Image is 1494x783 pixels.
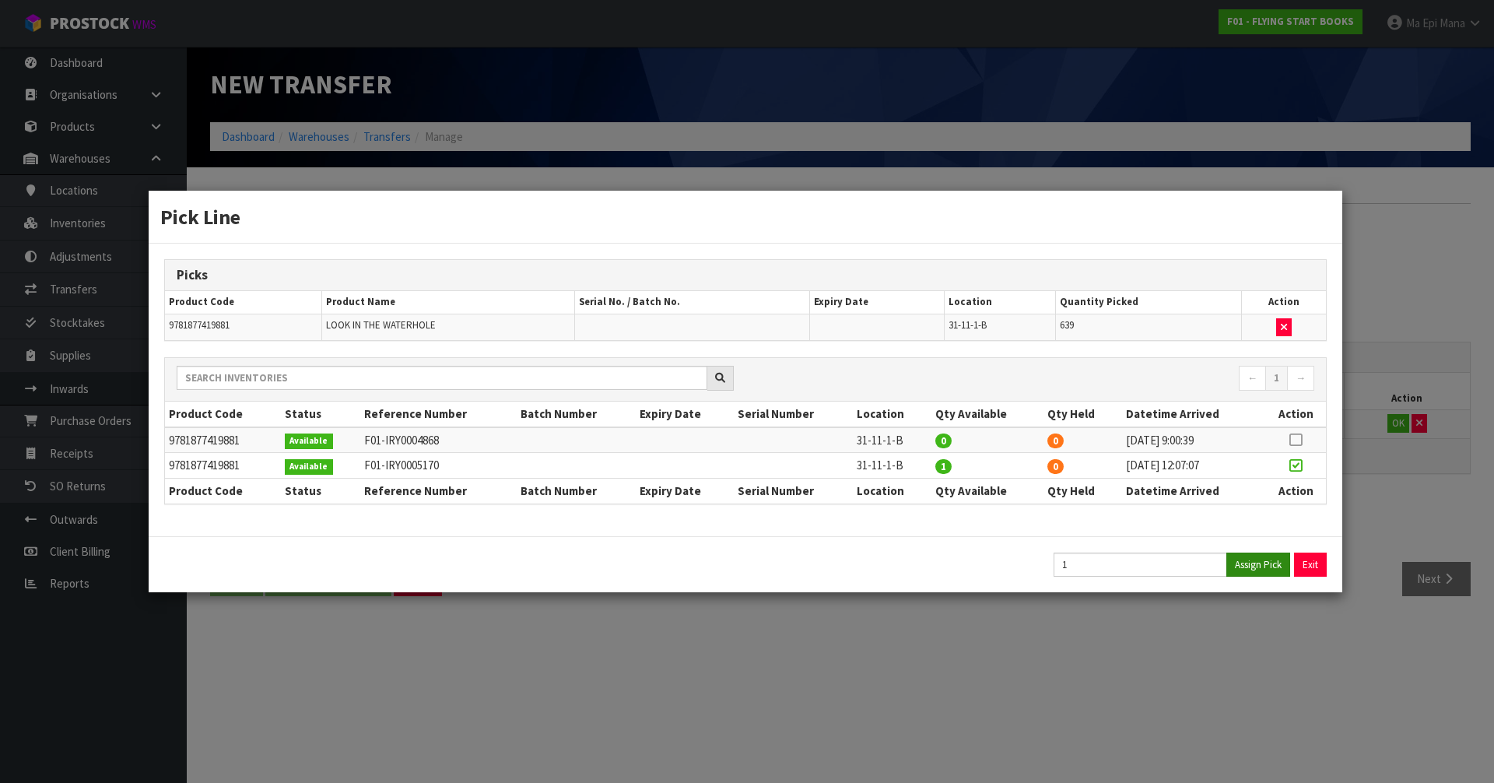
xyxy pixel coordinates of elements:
[1122,427,1265,453] td: [DATE] 9:00:39
[285,434,334,449] span: Available
[853,453,931,479] td: 31-11-1-B
[517,402,636,427] th: Batch Number
[1047,459,1064,474] span: 0
[1047,434,1064,448] span: 0
[734,402,853,427] th: Serial Number
[853,479,931,504] th: Location
[575,291,809,314] th: Serial No. / Batch No.
[1122,453,1265,479] td: [DATE] 12:07:07
[1060,318,1074,332] span: 639
[165,479,281,504] th: Product Code
[360,479,517,504] th: Reference Number
[165,402,281,427] th: Product Code
[1122,479,1265,504] th: Datetime Arrived
[636,479,734,504] th: Expiry Date
[281,402,361,427] th: Status
[1226,553,1290,577] button: Assign Pick
[1122,402,1265,427] th: Datetime Arrived
[931,479,1043,504] th: Qty Available
[1054,553,1227,577] input: Quantity Picked
[1242,291,1326,314] th: Action
[169,318,230,332] span: 9781877419881
[1043,479,1122,504] th: Qty Held
[177,268,1314,283] h3: Picks
[1265,366,1288,391] a: 1
[809,291,944,314] th: Expiry Date
[1239,366,1266,391] a: ←
[165,427,281,453] td: 9781877419881
[1265,402,1326,427] th: Action
[935,434,952,448] span: 0
[1287,366,1314,391] a: →
[326,318,436,332] span: LOOK IN THE WATERHOLE
[1294,553,1327,577] button: Exit
[360,402,517,427] th: Reference Number
[165,291,322,314] th: Product Code
[944,291,1055,314] th: Location
[734,479,853,504] th: Serial Number
[853,427,931,453] td: 31-11-1-B
[935,459,952,474] span: 1
[931,402,1043,427] th: Qty Available
[165,453,281,479] td: 9781877419881
[322,291,575,314] th: Product Name
[177,366,707,390] input: Search inventories
[160,202,1331,231] h3: Pick Line
[285,459,334,475] span: Available
[517,479,636,504] th: Batch Number
[281,479,361,504] th: Status
[360,453,517,479] td: F01-IRY0005170
[1056,291,1242,314] th: Quantity Picked
[949,318,987,332] span: 31-11-1-B
[853,402,931,427] th: Location
[360,427,517,453] td: F01-IRY0004868
[757,366,1314,393] nav: Page navigation
[1043,402,1122,427] th: Qty Held
[636,402,734,427] th: Expiry Date
[1265,479,1326,504] th: Action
